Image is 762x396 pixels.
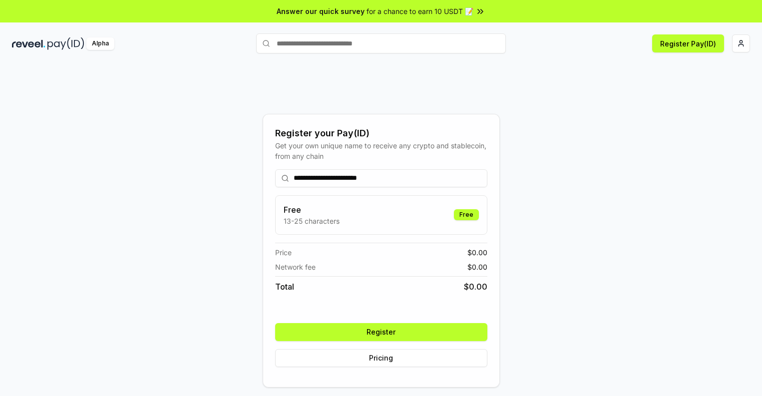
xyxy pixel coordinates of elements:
[464,281,487,293] span: $ 0.00
[277,6,365,16] span: Answer our quick survey
[284,216,340,226] p: 13-25 characters
[275,281,294,293] span: Total
[86,37,114,50] div: Alpha
[467,247,487,258] span: $ 0.00
[275,323,487,341] button: Register
[275,140,487,161] div: Get your own unique name to receive any crypto and stablecoin, from any chain
[275,247,292,258] span: Price
[652,34,724,52] button: Register Pay(ID)
[47,37,84,50] img: pay_id
[367,6,473,16] span: for a chance to earn 10 USDT 📝
[12,37,45,50] img: reveel_dark
[467,262,487,272] span: $ 0.00
[275,126,487,140] div: Register your Pay(ID)
[454,209,479,220] div: Free
[275,262,316,272] span: Network fee
[275,349,487,367] button: Pricing
[284,204,340,216] h3: Free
